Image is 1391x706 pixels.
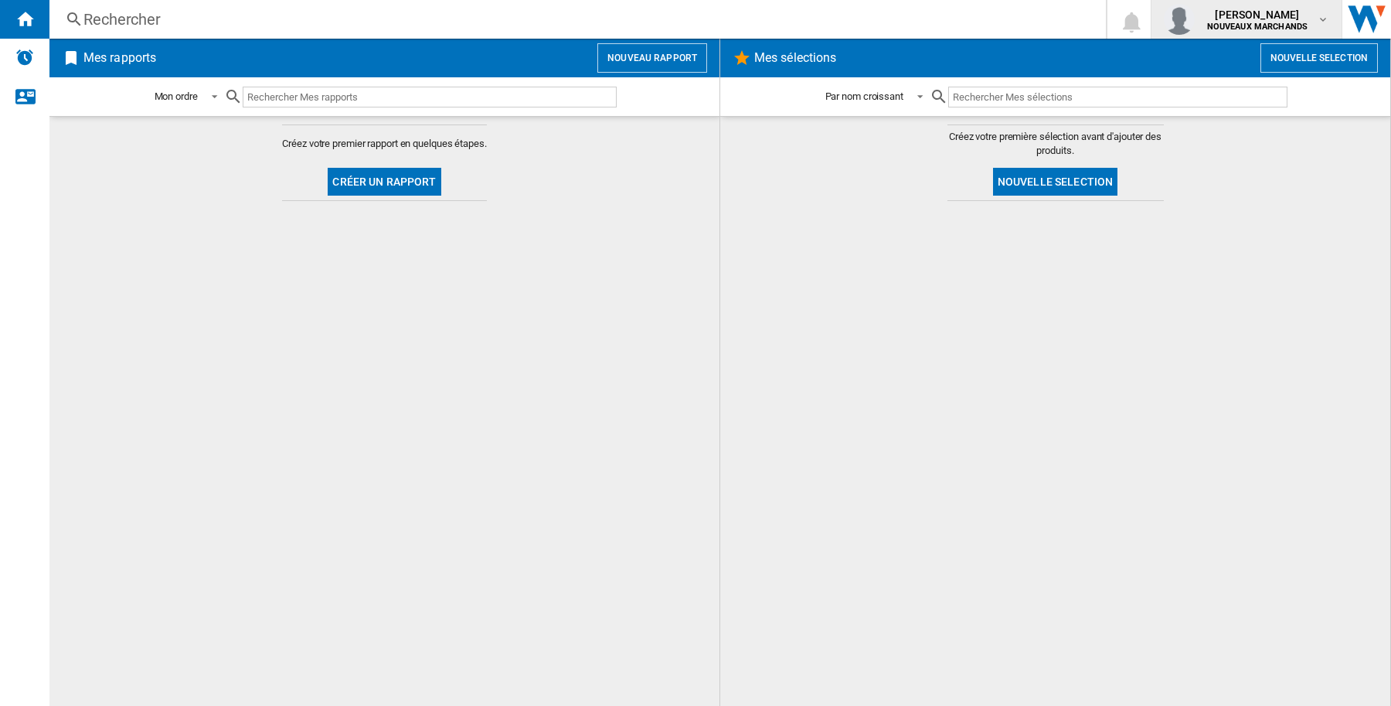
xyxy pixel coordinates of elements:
[947,130,1164,158] span: Créez votre première sélection avant d'ajouter des produits.
[1164,4,1195,35] img: profile.jpg
[155,90,198,102] div: Mon ordre
[825,90,903,102] div: Par nom croissant
[993,168,1118,196] button: Nouvelle selection
[948,87,1287,107] input: Rechercher Mes sélections
[243,87,617,107] input: Rechercher Mes rapports
[282,137,486,151] span: Créez votre premier rapport en quelques étapes.
[751,43,839,73] h2: Mes sélections
[80,43,159,73] h2: Mes rapports
[83,9,1066,30] div: Rechercher
[1207,7,1308,22] span: [PERSON_NAME]
[15,48,34,67] img: alerts-logo.svg
[597,43,707,73] button: Nouveau rapport
[328,168,440,196] button: Créer un rapport
[1207,22,1308,32] b: NOUVEAUX MARCHANDS
[1260,43,1378,73] button: Nouvelle selection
